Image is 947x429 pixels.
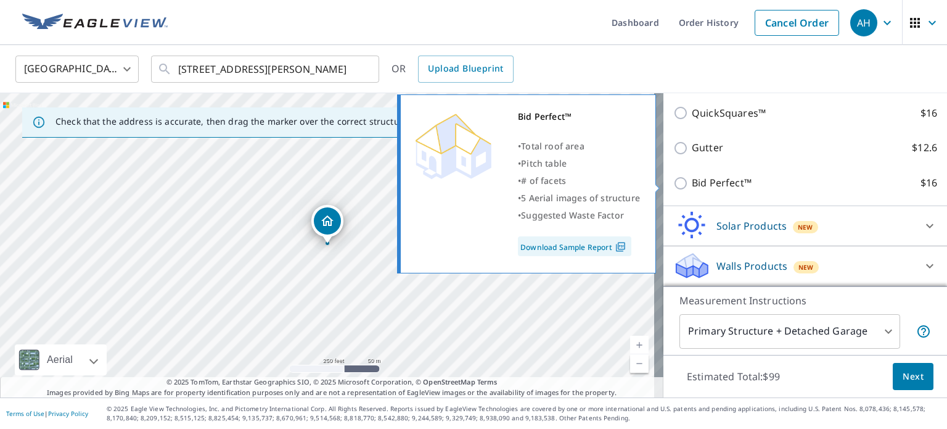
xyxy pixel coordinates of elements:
div: • [518,155,640,172]
div: • [518,138,640,155]
img: Pdf Icon [612,241,629,252]
p: © 2025 Eagle View Technologies, Inc. and Pictometry International Corp. All Rights Reserved. Repo... [107,404,941,423]
span: Your report will include the primary structure and a detached garage if one exists. [916,324,931,339]
a: OpenStreetMap [423,377,475,386]
a: Cancel Order [755,10,839,36]
span: New [798,222,813,232]
p: Check that the address is accurate, then drag the marker over the correct structure. [55,116,411,127]
p: Walls Products [716,259,787,273]
span: Next [903,369,924,385]
input: Search by address or latitude-longitude [178,52,354,86]
span: Upload Blueprint [428,61,503,77]
div: • [518,172,640,190]
p: Bid Perfect™ [692,175,752,191]
div: • [518,190,640,207]
a: Download Sample Report [518,236,631,256]
div: [GEOGRAPHIC_DATA] [15,52,139,86]
div: Walls ProductsNew [673,251,937,281]
a: Current Level 17, Zoom In [630,336,649,354]
div: OR [392,56,514,83]
span: Total roof area [521,140,584,152]
a: Current Level 17, Zoom Out [630,354,649,373]
div: AH [850,9,877,36]
span: 5 Aerial images of structure [521,192,640,204]
p: Gutter [692,140,723,156]
p: Estimated Total: $99 [677,363,790,390]
span: Suggested Waste Factor [521,209,624,221]
div: Primary Structure + Detached Garage [679,314,900,349]
img: Premium [410,108,496,182]
p: | [6,410,88,417]
div: Aerial [15,344,107,375]
span: # of facets [521,175,566,186]
span: © 2025 TomTom, Earthstar Geographics SIO, © 2025 Microsoft Corporation, © [166,377,498,388]
p: $16 [920,175,937,191]
div: Aerial [43,344,76,375]
p: $12.6 [912,140,937,156]
span: New [798,262,814,272]
button: Next [893,363,933,391]
img: EV Logo [22,14,168,32]
p: QuickSquares™ [692,106,766,121]
div: • [518,207,640,224]
a: Terms [477,377,498,386]
a: Privacy Policy [48,409,88,418]
div: Solar ProductsNew [673,211,937,241]
div: Dropped pin, building 1, Residential property, 55097 Harrison Ave SW Bandon, OR 97411 [311,205,343,243]
p: Solar Products [716,219,787,233]
a: Upload Blueprint [418,56,513,83]
a: Terms of Use [6,409,44,418]
p: Measurement Instructions [679,293,931,308]
p: $16 [920,106,937,121]
div: Bid Perfect™ [518,108,640,125]
span: Pitch table [521,157,567,169]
